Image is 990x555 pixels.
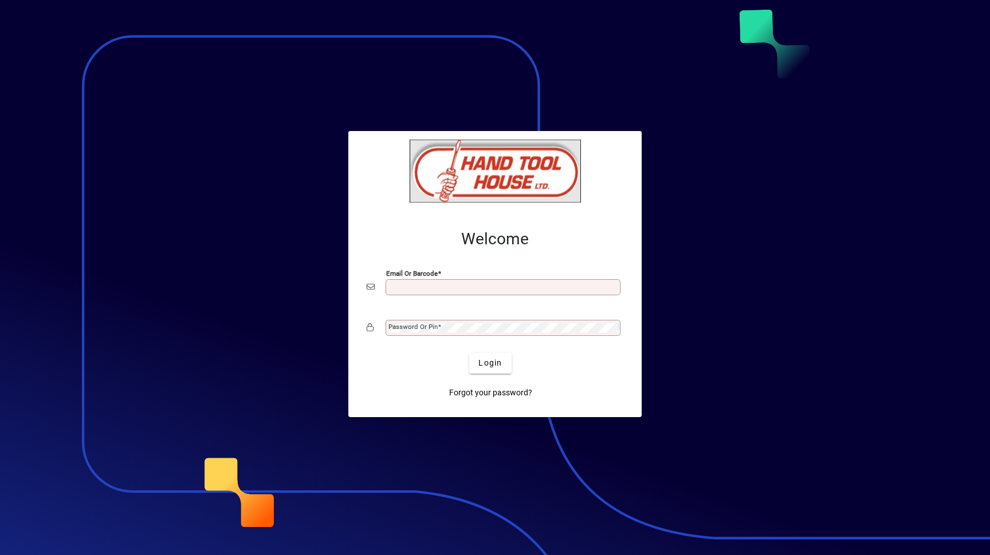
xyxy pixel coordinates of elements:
h2: Welcome [367,229,623,249]
mat-label: Email or Barcode [386,269,438,277]
span: Login [478,357,502,369]
mat-label: Password or Pin [388,323,438,331]
button: Login [469,353,511,374]
a: Forgot your password? [445,383,537,403]
span: Forgot your password? [449,387,532,399]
